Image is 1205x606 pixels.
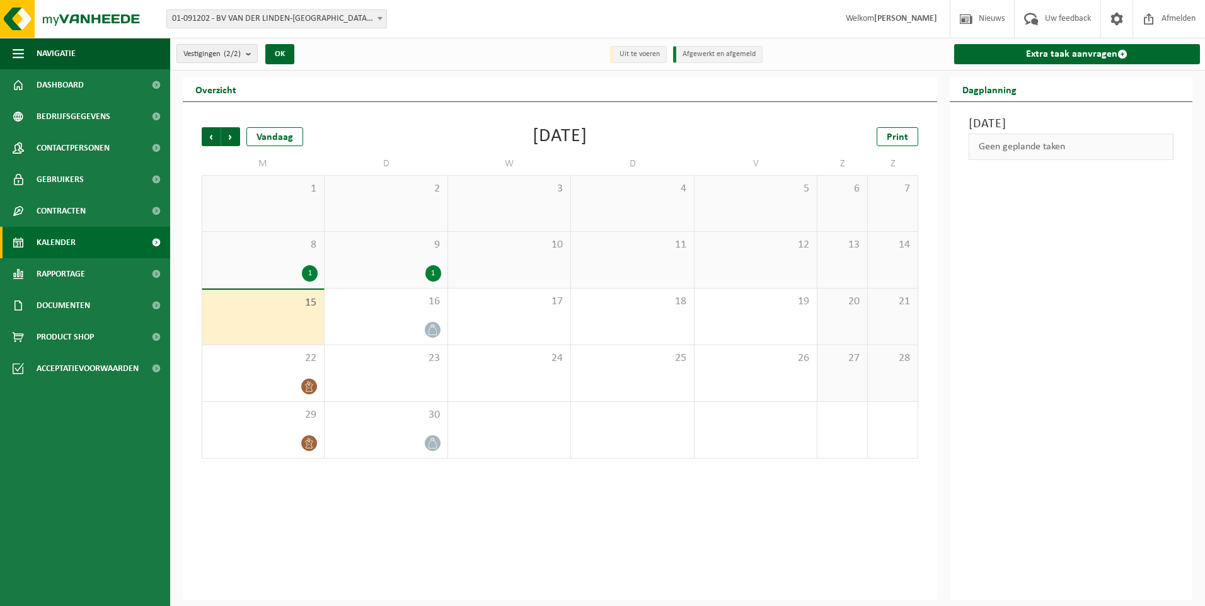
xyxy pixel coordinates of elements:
span: 6 [824,182,861,196]
span: Vestigingen [183,45,241,64]
span: 10 [454,238,564,252]
h2: Dagplanning [950,77,1029,101]
span: 25 [577,352,687,365]
span: 19 [701,295,810,309]
td: W [448,152,571,175]
span: 30 [331,408,441,422]
span: Print [887,132,908,142]
span: 5 [701,182,810,196]
span: Contracten [37,195,86,227]
a: Print [877,127,918,146]
button: Vestigingen(2/2) [176,44,258,63]
span: 18 [577,295,687,309]
td: Z [868,152,918,175]
span: Kalender [37,227,76,258]
span: 17 [454,295,564,309]
span: 26 [701,352,810,365]
span: Bedrijfsgegevens [37,101,110,132]
span: 23 [331,352,441,365]
div: Vandaag [246,127,303,146]
span: 01-091202 - BV VAN DER LINDEN-CREVE - WACHTEBEKE [166,9,387,28]
span: 12 [701,238,810,252]
span: 14 [874,238,911,252]
strong: [PERSON_NAME] [874,14,937,23]
div: 1 [302,265,318,282]
span: Gebruikers [37,164,84,195]
span: 11 [577,238,687,252]
span: 28 [874,352,911,365]
td: Z [817,152,868,175]
span: 13 [824,238,861,252]
span: 22 [209,352,318,365]
span: 24 [454,352,564,365]
td: M [202,152,325,175]
h3: [DATE] [969,115,1174,134]
li: Afgewerkt en afgemeld [673,46,763,63]
button: OK [265,44,294,64]
h2: Overzicht [183,77,249,101]
span: Navigatie [37,38,76,69]
td: V [695,152,817,175]
span: 9 [331,238,441,252]
div: 1 [425,265,441,282]
span: 4 [577,182,687,196]
span: 21 [874,295,911,309]
td: D [571,152,694,175]
span: 27 [824,352,861,365]
span: 15 [209,296,318,310]
span: 16 [331,295,441,309]
span: Dashboard [37,69,84,101]
span: Contactpersonen [37,132,110,164]
span: 7 [874,182,911,196]
span: Vorige [202,127,221,146]
div: [DATE] [533,127,587,146]
span: 3 [454,182,564,196]
span: Rapportage [37,258,85,290]
span: 1 [209,182,318,196]
td: D [325,152,447,175]
count: (2/2) [224,50,241,58]
span: Acceptatievoorwaarden [37,353,139,384]
span: 8 [209,238,318,252]
li: Uit te voeren [610,46,667,63]
div: Geen geplande taken [969,134,1174,160]
span: Volgende [221,127,240,146]
span: Product Shop [37,321,94,353]
span: 29 [209,408,318,422]
span: Documenten [37,290,90,321]
span: 01-091202 - BV VAN DER LINDEN-CREVE - WACHTEBEKE [167,10,386,28]
span: 20 [824,295,861,309]
span: 2 [331,182,441,196]
a: Extra taak aanvragen [954,44,1201,64]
